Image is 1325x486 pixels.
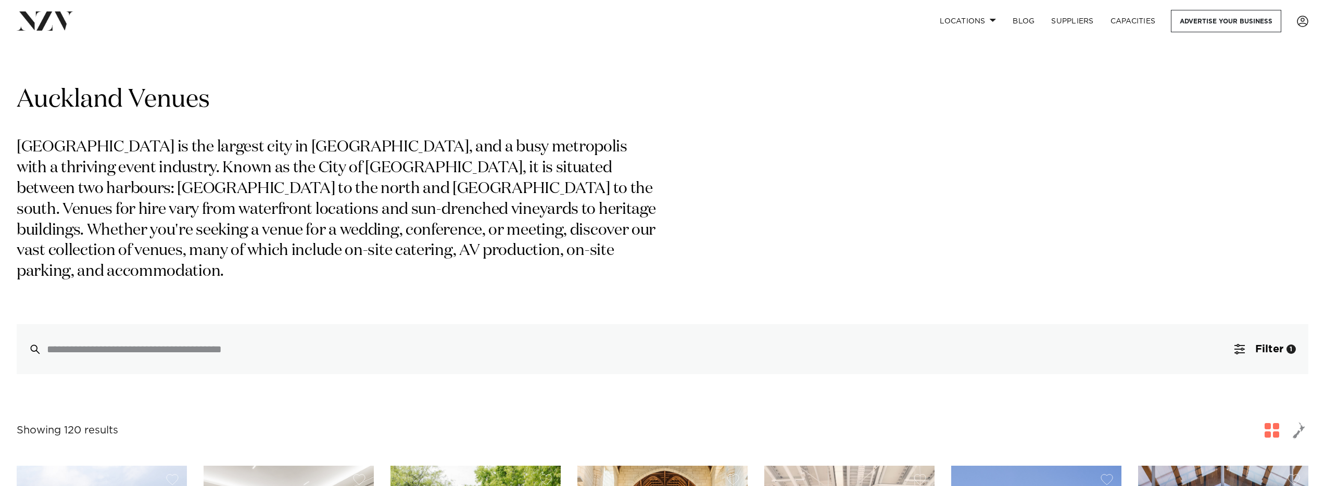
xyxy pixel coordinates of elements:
a: BLOG [1004,10,1043,32]
img: nzv-logo.png [17,11,73,30]
a: Capacities [1102,10,1164,32]
h1: Auckland Venues [17,84,1308,117]
a: Locations [931,10,1004,32]
a: Advertise your business [1171,10,1281,32]
p: [GEOGRAPHIC_DATA] is the largest city in [GEOGRAPHIC_DATA], and a busy metropolis with a thriving... [17,137,660,283]
span: Filter [1255,344,1283,354]
button: Filter1 [1222,324,1308,374]
a: SUPPLIERS [1043,10,1102,32]
div: 1 [1286,344,1296,354]
div: Showing 120 results [17,423,118,439]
